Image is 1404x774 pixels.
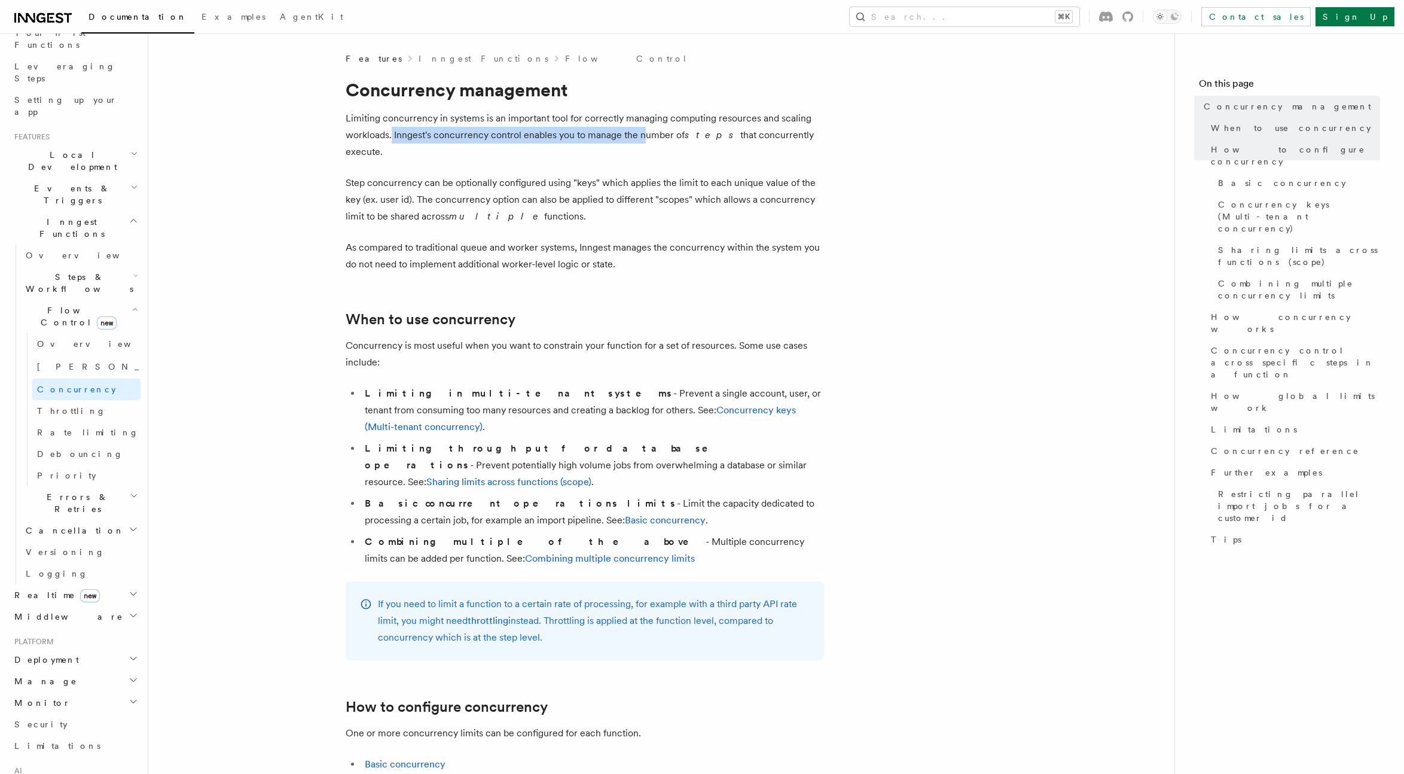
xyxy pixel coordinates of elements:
span: Throttling [37,406,106,416]
span: Documentation [88,12,187,22]
li: - Prevent a single account, user, or tenant from consuming too many resources and creating a back... [361,385,824,435]
span: Leveraging Steps [14,62,115,83]
span: Rate limiting [37,428,139,437]
span: Limitations [14,741,100,751]
span: new [80,589,100,602]
p: One or more concurrency limits can be configured for each function. [346,725,824,742]
a: [PERSON_NAME] [32,355,141,379]
p: Limiting concurrency in systems is an important tool for correctly managing computing resources a... [346,110,824,160]
a: Logging [21,563,141,584]
a: Sign Up [1316,7,1394,26]
li: - Limit the capacity dedicated to processing a certain job, for example an import pipeline. See: . [361,495,824,529]
span: Manage [10,675,77,687]
span: Deployment [10,654,79,666]
button: Manage [10,671,141,692]
span: Debouncing [37,449,123,459]
a: Basic concurrency [1213,172,1380,194]
strong: Limiting throughput for database operations [365,443,725,471]
button: Realtimenew [10,584,141,606]
span: Errors & Retries [21,491,130,515]
span: Overview [26,251,149,260]
p: As compared to traditional queue and worker systems, Inngest manages the concurrency within the s... [346,239,824,273]
a: Basic concurrency [625,514,706,526]
a: Versioning [21,541,141,563]
span: Tips [1211,534,1241,546]
span: Cancellation [21,525,124,537]
button: Cancellation [21,520,141,541]
div: Flow Controlnew [21,333,141,486]
a: Concurrency reference [1206,440,1380,462]
span: AgentKit [280,12,343,22]
span: Middleware [10,611,123,623]
button: Steps & Workflows [21,266,141,300]
button: Deployment [10,649,141,671]
span: new [97,316,117,330]
strong: Limiting in multi-tenant systems [365,388,673,399]
span: Basic concurrency [1218,177,1346,189]
a: How global limits work [1206,385,1380,419]
a: Leveraging Steps [10,56,141,89]
button: Errors & Retries [21,486,141,520]
span: Restricting parallel import jobs for a customer id [1218,488,1380,524]
a: Concurrency keys (Multi-tenant concurrency) [1213,194,1380,239]
a: How to configure concurrency [1206,139,1380,172]
a: Combining multiple concurrency limits [525,553,695,564]
span: Events & Triggers [10,182,130,206]
a: Flow Control [565,53,688,65]
button: Flow Controlnew [21,300,141,333]
span: Features [10,132,50,142]
a: Setting up your app [10,89,141,123]
a: Your first Functions [10,22,141,56]
a: Documentation [81,4,194,33]
span: Sharing limits across functions (scope) [1218,244,1380,268]
a: Concurrency [32,379,141,400]
a: Further examples [1206,462,1380,483]
span: Setting up your app [14,95,117,117]
em: steps [685,129,740,141]
a: Restricting parallel import jobs for a customer id [1213,483,1380,529]
span: Concurrency management [1204,100,1371,112]
span: Monitor [10,697,71,709]
span: Inngest Functions [10,216,129,240]
button: Toggle dark mode [1153,10,1182,24]
a: Sharing limits across functions (scope) [1213,239,1380,273]
a: Throttling [32,400,141,422]
p: If you need to limit a function to a certain rate of processing, for example with a third party A... [378,596,810,646]
a: When to use concurrency [346,311,515,328]
a: Priority [32,465,141,486]
a: Overview [32,333,141,355]
strong: Basic concurrent operations limits [365,498,677,509]
span: Concurrency reference [1211,445,1359,457]
h4: On this page [1199,77,1380,96]
span: How concurrency works [1211,311,1380,335]
a: AgentKit [273,4,350,32]
button: Events & Triggers [10,178,141,211]
span: Steps & Workflows [21,271,133,295]
div: Inngest Functions [10,245,141,584]
span: Security [14,720,68,729]
span: How to configure concurrency [1211,144,1380,167]
p: Concurrency is most useful when you want to constrain your function for a set of resources. Some ... [346,337,824,371]
span: Platform [10,637,54,647]
strong: Combining multiple of the above [365,536,706,547]
span: How global limits work [1211,390,1380,414]
span: Concurrency keys (Multi-tenant concurrency) [1218,199,1380,234]
a: Concurrency management [1199,96,1380,117]
span: [PERSON_NAME] [37,362,212,371]
h1: Concurrency management [346,79,824,100]
li: - Multiple concurrency limits can be added per function. See: [361,534,824,567]
a: Rate limiting [32,422,141,443]
a: Contact sales [1201,7,1311,26]
em: multiple [449,211,544,222]
a: Tips [1206,529,1380,550]
a: Concurrency control across specific steps in a function [1206,340,1380,385]
span: When to use concurrency [1211,122,1371,134]
button: Inngest Functions [10,211,141,245]
span: Priority [37,471,96,480]
span: Overview [37,339,160,349]
a: Basic concurrency [365,758,445,770]
span: Limitations [1211,423,1297,435]
a: throttling [468,615,508,626]
span: Combining multiple concurrency limits [1218,278,1380,301]
a: Security [10,714,141,735]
